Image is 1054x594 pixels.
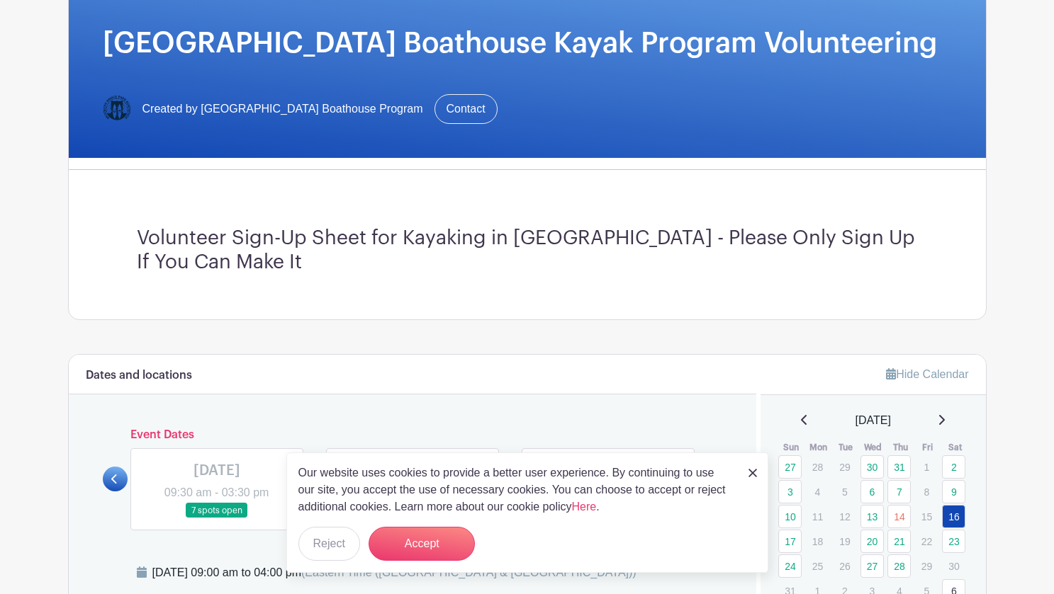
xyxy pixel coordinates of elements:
[298,464,734,515] p: Our website uses cookies to provide a better user experience. By continuing to use our site, you ...
[860,480,884,503] a: 6
[103,95,131,123] img: Logo-Title.png
[915,506,938,527] p: 15
[915,555,938,577] p: 29
[860,455,884,479] a: 30
[806,456,829,478] p: 28
[886,368,968,380] a: Hide Calendar
[749,469,757,477] img: close_button-5f87c8562297e5c2d7936805f587ecaba9071eb48480494691a3f1689db116b3.svg
[833,481,856,503] p: 5
[778,554,802,578] a: 24
[833,530,856,552] p: 19
[887,480,911,503] a: 7
[942,530,965,553] a: 23
[942,480,965,503] a: 9
[103,26,952,60] h1: [GEOGRAPHIC_DATA] Boathouse Kayak Program Volunteering
[298,527,360,561] button: Reject
[301,566,637,578] span: (Eastern Time ([GEOGRAPHIC_DATA] & [GEOGRAPHIC_DATA]))
[778,455,802,479] a: 27
[806,506,829,527] p: 11
[915,456,938,478] p: 1
[860,554,884,578] a: 27
[805,440,833,455] th: Mon
[887,455,911,479] a: 31
[860,530,884,553] a: 20
[887,554,911,578] a: 28
[833,555,856,577] p: 26
[833,456,856,478] p: 29
[435,94,498,124] a: Contact
[778,480,802,503] a: 3
[778,530,802,553] a: 17
[887,505,911,528] a: 14
[856,412,891,429] span: [DATE]
[778,440,805,455] th: Sun
[806,481,829,503] p: 4
[860,440,887,455] th: Wed
[942,505,965,528] a: 16
[887,530,911,553] a: 21
[860,505,884,528] a: 13
[833,506,856,527] p: 12
[832,440,860,455] th: Tue
[915,530,938,552] p: 22
[369,527,475,561] button: Accept
[806,530,829,552] p: 18
[137,227,918,274] h3: Volunteer Sign-Up Sheet for Kayaking in [GEOGRAPHIC_DATA] - Please Only Sign Up If You Can Make It
[778,505,802,528] a: 10
[806,555,829,577] p: 25
[887,440,914,455] th: Thu
[941,440,969,455] th: Sat
[128,428,698,442] h6: Event Dates
[915,481,938,503] p: 8
[572,501,597,513] a: Here
[152,564,637,581] div: [DATE] 09:00 am to 04:00 pm
[142,101,423,118] span: Created by [GEOGRAPHIC_DATA] Boathouse Program
[942,455,965,479] a: 2
[914,440,942,455] th: Fri
[86,369,192,382] h6: Dates and locations
[942,555,965,577] p: 30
